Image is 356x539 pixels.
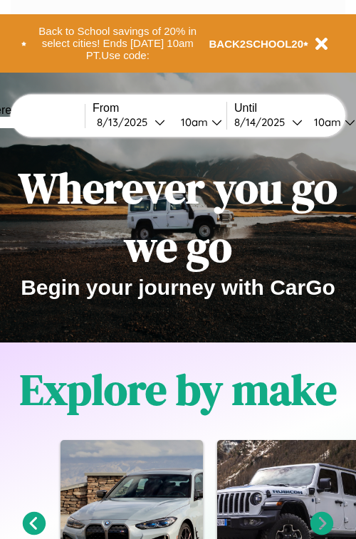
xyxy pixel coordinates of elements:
button: Back to School savings of 20% in select cities! Ends [DATE] 10am PT.Use code: [26,21,209,66]
button: 8/13/2025 [93,115,169,130]
div: 8 / 14 / 2025 [234,115,292,129]
div: 10am [174,115,211,129]
h1: Explore by make [20,360,337,419]
label: From [93,102,226,115]
div: 8 / 13 / 2025 [97,115,155,129]
div: 10am [307,115,345,129]
button: 10am [169,115,226,130]
b: BACK2SCHOOL20 [209,38,304,50]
